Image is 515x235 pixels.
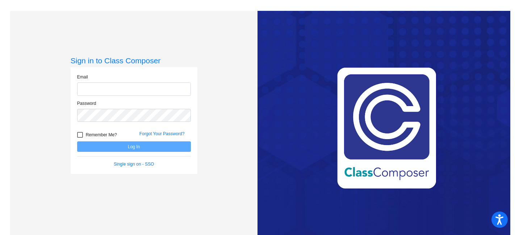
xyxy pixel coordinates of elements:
[86,131,117,139] span: Remember Me?
[71,56,197,65] h3: Sign in to Class Composer
[77,100,96,107] label: Password
[77,141,191,152] button: Log In
[139,131,185,136] a: Forgot Your Password?
[77,74,88,80] label: Email
[114,162,154,167] a: Single sign on - SSO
